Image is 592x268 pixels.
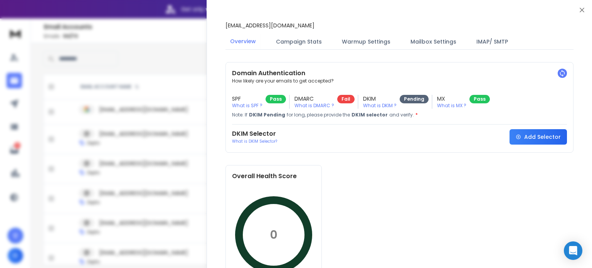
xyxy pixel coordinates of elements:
[469,95,490,103] div: Pass
[564,241,582,260] div: Open Intercom Messenger
[232,172,315,181] h2: Overall Health Score
[249,112,285,118] span: DKIM Pending
[266,95,286,103] div: Pass
[294,95,334,103] h3: DMARC
[294,103,334,109] p: What is DMARC ?
[232,78,567,84] p: How likely are your emails to get accepted?
[271,33,326,50] button: Campaign Stats
[337,33,395,50] button: Warmup Settings
[351,112,388,118] span: DKIM selector
[232,138,277,144] p: What is DKIM Selector?
[232,103,262,109] p: What is SPF ?
[232,95,262,103] h3: SPF
[225,22,314,29] p: [EMAIL_ADDRESS][DOMAIN_NAME]
[337,95,355,103] div: Fail
[437,95,466,103] h3: MX
[363,95,397,103] h3: DKIM
[232,112,567,118] p: Note: If for long, please provide the and verify.
[232,129,277,138] h2: DKIM Selector
[510,129,567,145] button: Add Selector
[225,33,261,51] button: Overview
[472,33,513,50] button: IMAP/ SMTP
[232,69,567,78] h2: Domain Authentication
[400,95,429,103] div: Pending
[363,103,397,109] p: What is DKIM ?
[406,33,461,50] button: Mailbox Settings
[270,228,277,242] p: 0
[437,103,466,109] p: What is MX ?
